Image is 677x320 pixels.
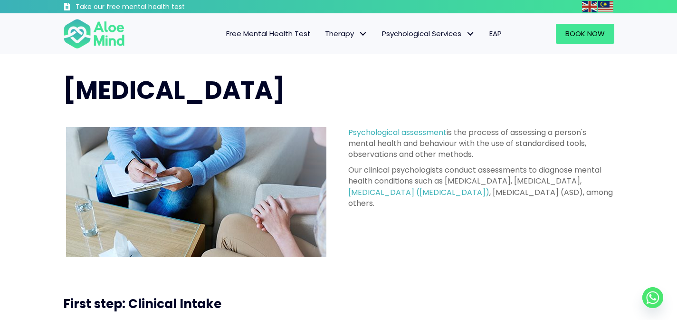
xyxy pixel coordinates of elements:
[482,24,509,44] a: EAP
[348,187,489,198] a: [MEDICAL_DATA] ([MEDICAL_DATA])
[348,127,614,160] p: is the process of assessing a person's mental health and behaviour with the use of standardised t...
[375,24,482,44] a: Psychological ServicesPsychological Services: submenu
[556,24,614,44] a: Book Now
[464,27,477,41] span: Psychological Services: submenu
[348,165,614,209] p: Our clinical psychologists conduct assessments to diagnose mental health conditions such as [MEDI...
[219,24,318,44] a: Free Mental Health Test
[76,2,236,12] h3: Take our free mental health test
[598,1,613,12] img: ms
[63,18,125,49] img: Aloe mind Logo
[63,2,236,13] a: Take our free mental health test
[642,287,663,308] a: Whatsapp
[63,73,285,107] span: [MEDICAL_DATA]
[598,1,614,12] a: Malay
[356,27,370,41] span: Therapy: submenu
[66,127,326,257] img: psychological assessment
[565,29,605,39] span: Book Now
[489,29,502,39] span: EAP
[382,29,475,39] span: Psychological Services
[63,295,221,312] span: First step: Clinical Intake
[137,24,509,44] nav: Menu
[318,24,375,44] a: TherapyTherapy: submenu
[582,1,598,12] a: English
[348,127,447,138] a: Psychological assessment
[582,1,597,12] img: en
[226,29,311,39] span: Free Mental Health Test
[325,29,368,39] span: Therapy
